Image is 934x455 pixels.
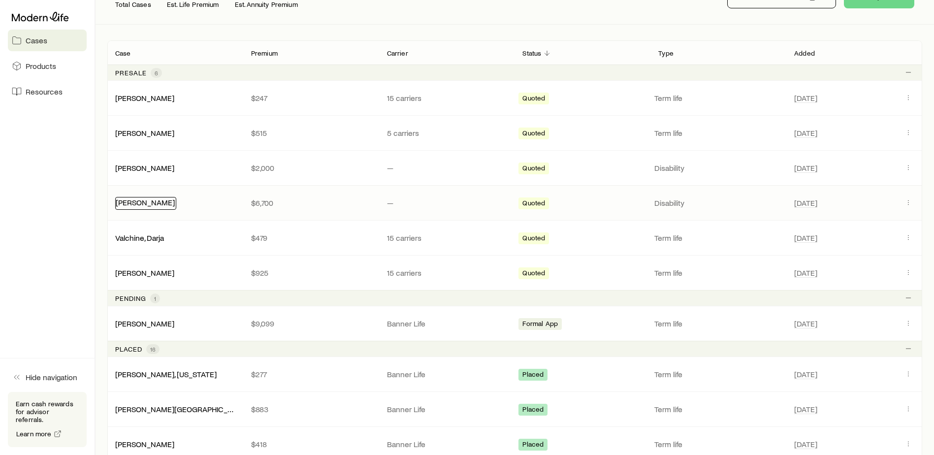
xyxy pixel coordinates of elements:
[115,369,217,379] a: [PERSON_NAME], [US_STATE]
[387,128,507,138] p: 5 carriers
[654,93,782,103] p: Term life
[522,370,544,381] span: Placed
[654,319,782,328] p: Term life
[115,439,174,449] a: [PERSON_NAME]
[794,404,817,414] span: [DATE]
[8,366,87,388] button: Hide navigation
[654,404,782,414] p: Term life
[251,49,278,57] p: Premium
[251,233,371,243] p: $479
[251,439,371,449] p: $418
[387,163,507,173] p: —
[654,198,782,208] p: Disability
[387,233,507,243] p: 15 carriers
[251,163,371,173] p: $2,000
[115,345,142,353] p: Placed
[150,345,156,353] span: 16
[794,163,817,173] span: [DATE]
[387,93,507,103] p: 15 carriers
[115,233,164,242] a: Valchine, Darja
[115,369,217,380] div: [PERSON_NAME], [US_STATE]
[794,369,817,379] span: [DATE]
[115,268,174,278] div: [PERSON_NAME]
[115,294,146,302] p: Pending
[115,128,174,138] div: [PERSON_NAME]
[522,405,544,416] span: Placed
[654,369,782,379] p: Term life
[387,404,507,414] p: Banner Life
[654,163,782,173] p: Disability
[387,319,507,328] p: Banner Life
[387,268,507,278] p: 15 carriers
[794,128,817,138] span: [DATE]
[8,392,87,447] div: Earn cash rewards for advisor referrals.Learn more
[26,61,56,71] span: Products
[115,69,147,77] p: Presale
[794,268,817,278] span: [DATE]
[654,233,782,243] p: Term life
[251,198,371,208] p: $6,700
[26,372,77,382] span: Hide navigation
[522,129,545,139] span: Quoted
[654,128,782,138] p: Term life
[387,49,408,57] p: Carrier
[115,439,174,450] div: [PERSON_NAME]
[251,404,371,414] p: $883
[115,319,174,329] div: [PERSON_NAME]
[522,164,545,174] span: Quoted
[251,369,371,379] p: $277
[251,128,371,138] p: $515
[654,439,782,449] p: Term life
[794,233,817,243] span: [DATE]
[8,81,87,102] a: Resources
[8,55,87,77] a: Products
[115,163,174,173] div: [PERSON_NAME]
[115,233,164,243] div: Valchine, Darja
[16,400,79,423] p: Earn cash rewards for advisor referrals.
[116,197,175,207] a: [PERSON_NAME]
[115,404,248,414] a: [PERSON_NAME][GEOGRAPHIC_DATA]
[251,93,371,103] p: $247
[115,128,174,137] a: [PERSON_NAME]
[154,294,156,302] span: 1
[26,35,47,45] span: Cases
[16,430,52,437] span: Learn more
[115,93,174,102] a: [PERSON_NAME]
[387,369,507,379] p: Banner Life
[115,93,174,103] div: [PERSON_NAME]
[794,439,817,449] span: [DATE]
[115,163,174,172] a: [PERSON_NAME]
[251,319,371,328] p: $9,099
[235,0,298,8] p: Est. Annuity Premium
[26,87,63,97] span: Resources
[522,269,545,279] span: Quoted
[522,440,544,451] span: Placed
[794,49,815,57] p: Added
[155,69,158,77] span: 6
[522,49,541,57] p: Status
[794,319,817,328] span: [DATE]
[794,93,817,103] span: [DATE]
[115,404,235,415] div: [PERSON_NAME][GEOGRAPHIC_DATA]
[387,198,507,208] p: —
[522,199,545,209] span: Quoted
[658,49,674,57] p: Type
[522,94,545,104] span: Quoted
[167,0,219,8] p: Est. Life Premium
[115,49,131,57] p: Case
[115,319,174,328] a: [PERSON_NAME]
[115,268,174,277] a: [PERSON_NAME]
[654,268,782,278] p: Term life
[387,439,507,449] p: Banner Life
[115,197,176,210] div: [PERSON_NAME]
[522,320,558,330] span: Formal App
[794,198,817,208] span: [DATE]
[522,234,545,244] span: Quoted
[115,0,151,8] p: Total Cases
[8,30,87,51] a: Cases
[251,268,371,278] p: $925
